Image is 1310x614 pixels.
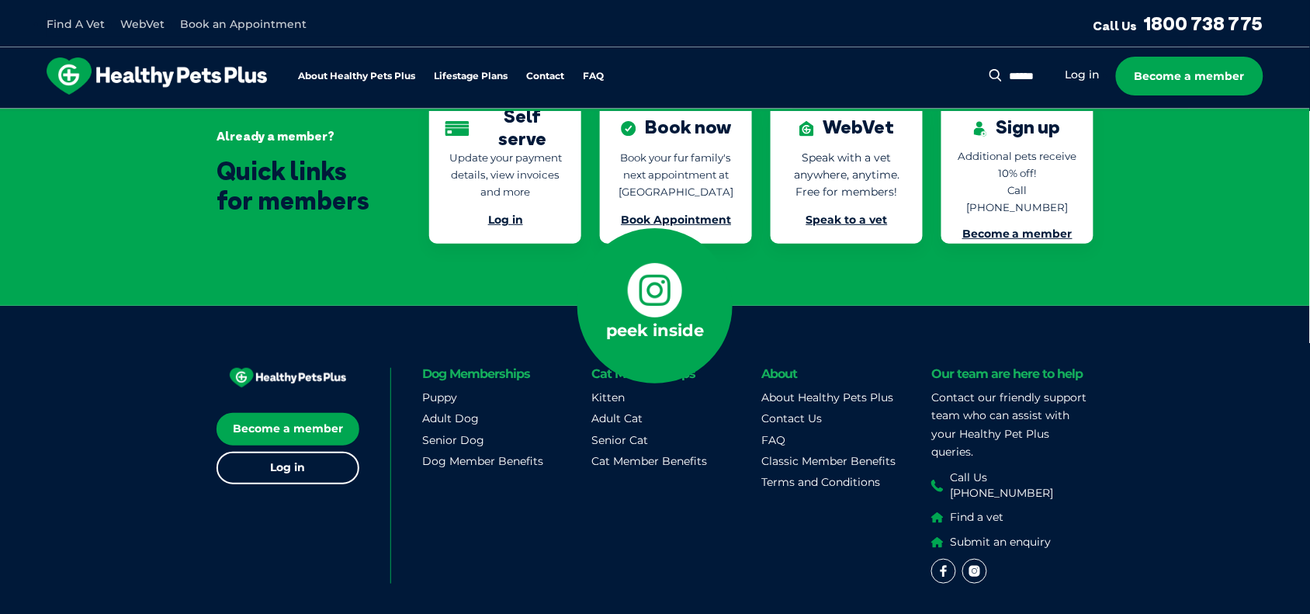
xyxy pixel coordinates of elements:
[422,368,584,380] h6: Dog Memberships
[120,17,165,31] a: WebVet
[592,454,708,468] a: Cat Member Benefits
[1093,12,1263,35] a: Call Us1800 738 775
[762,411,823,425] a: Contact Us
[799,116,895,138] div: WebVet
[583,71,604,82] a: FAQ
[217,452,359,484] a: Log in
[422,433,484,447] a: Senior Dog
[592,411,643,425] a: Adult Cat
[799,121,814,137] img: WebVet
[422,411,479,425] a: Adult Dog
[298,71,415,82] a: About Healthy Pets Plus
[180,17,307,31] a: Book an Appointment
[445,116,566,138] div: Self serve
[794,151,899,182] span: Speak with a vet anywhere, anytime.
[592,433,649,447] a: Senior Cat
[619,151,733,198] span: Book your fur family's next appointment at [GEOGRAPHIC_DATA]
[434,71,508,82] a: Lifestage Plans
[762,433,786,447] a: FAQ
[806,213,888,227] a: Speak to a vet
[621,116,732,138] div: Book now
[1093,18,1138,33] span: Call Us
[762,475,881,489] a: Terms and Conditions
[1066,68,1100,82] a: Log in
[931,389,1093,461] p: Contact our friendly support team who can assist with your Healthy Pet Plus queries.
[621,213,731,227] a: Book Appointment
[606,317,704,345] p: peek inside
[230,368,346,388] img: HEALTHY PETS PLUS
[366,109,945,123] span: Proactive, preventative wellness program designed to keep your pet healthier and happier for longer
[958,150,1077,213] span: Additional pets receive 10% off! Call [PHONE_NUMBER]
[449,151,562,198] span: Update your payment details, view invoices and more
[592,368,754,380] h6: Cat Memberships
[931,510,1093,526] a: Find a vet
[931,535,1093,550] a: Submit an enquiry
[931,470,1093,501] a: Call Us [PHONE_NUMBER]
[217,156,383,216] div: Quick links for members
[445,121,470,137] img: Self serve
[762,368,924,380] h6: About
[217,413,359,446] a: Become a member
[422,390,457,404] a: Puppy
[217,129,383,144] div: Already a member?
[986,68,1006,83] button: Search
[950,510,1003,526] span: Find a vet
[592,390,626,404] a: Kitten
[1116,57,1263,95] a: Become a member
[962,227,1073,241] a: Become a member
[47,57,267,95] img: hpp-logo
[526,71,564,82] a: Contact
[422,454,543,468] a: Dog Member Benefits
[931,368,1083,380] h6: Our team are here to help
[796,185,898,199] span: Free for members!
[621,121,636,137] img: Book now
[488,213,523,227] a: Log in
[762,390,894,404] a: About Healthy Pets Plus
[974,116,1060,138] div: Sign up
[974,121,986,137] img: Sign up
[47,17,105,31] a: Find A Vet
[762,454,896,468] a: Classic Member Benefits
